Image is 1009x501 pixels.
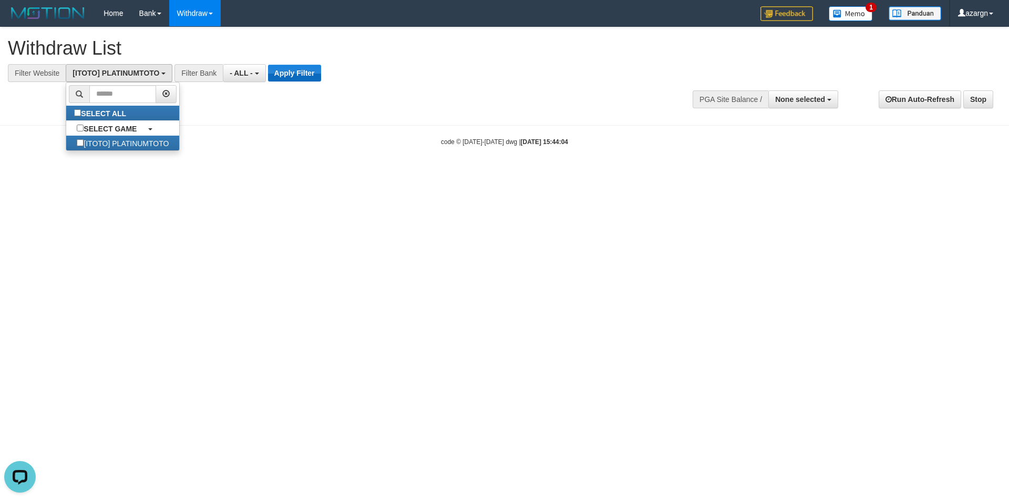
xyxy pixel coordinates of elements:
[66,64,172,82] button: [ITOTO] PLATINUMTOTO
[866,3,877,12] span: 1
[174,64,223,82] div: Filter Bank
[4,4,36,36] button: Open LiveChat chat widget
[66,121,179,136] a: SELECT GAME
[223,64,265,82] button: - ALL -
[889,6,941,21] img: panduan.png
[521,138,568,146] strong: [DATE] 15:44:04
[8,5,88,21] img: MOTION_logo.png
[693,90,768,108] div: PGA Site Balance /
[963,90,993,108] a: Stop
[77,125,84,131] input: SELECT GAME
[829,6,873,21] img: Button%20Memo.svg
[879,90,961,108] a: Run Auto-Refresh
[8,64,66,82] div: Filter Website
[77,139,84,146] input: [ITOTO] PLATINUMTOTO
[230,69,253,77] span: - ALL -
[768,90,838,108] button: None selected
[268,65,321,81] button: Apply Filter
[84,125,137,133] b: SELECT GAME
[760,6,813,21] img: Feedback.jpg
[66,136,179,150] label: [ITOTO] PLATINUMTOTO
[66,106,137,120] label: SELECT ALL
[74,109,81,116] input: SELECT ALL
[441,138,568,146] small: code © [DATE]-[DATE] dwg |
[775,95,825,104] span: None selected
[73,69,159,77] span: [ITOTO] PLATINUMTOTO
[8,38,662,59] h1: Withdraw List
